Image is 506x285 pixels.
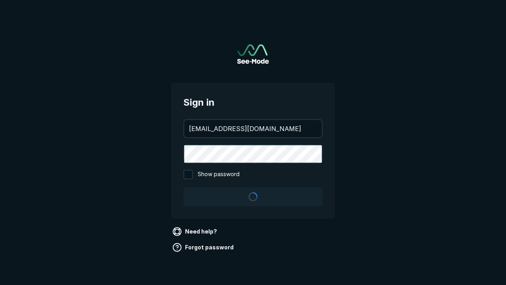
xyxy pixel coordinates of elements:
a: Go to sign in [237,44,269,64]
span: Sign in [183,95,323,110]
span: Show password [198,170,240,179]
a: Forgot password [171,241,237,254]
img: See-Mode Logo [237,44,269,64]
input: your@email.com [184,120,322,137]
a: Need help? [171,225,220,238]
